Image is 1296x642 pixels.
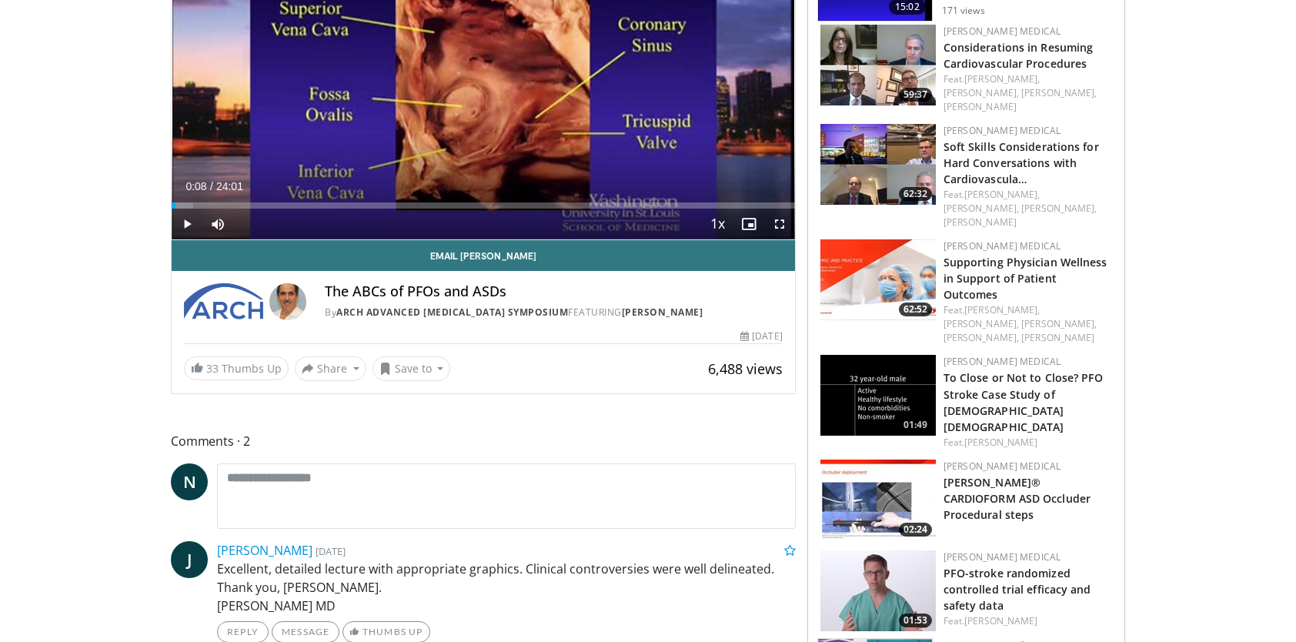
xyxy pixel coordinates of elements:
span: 33 [206,361,219,376]
a: [PERSON_NAME] Medical [944,239,1061,252]
div: Feat. [944,614,1112,628]
a: [PERSON_NAME] [944,216,1017,229]
a: [PERSON_NAME], [964,303,1040,316]
a: 02:24 [820,460,936,540]
button: Playback Rate [703,209,733,239]
p: Excellent, detailed lecture with appropriate graphics. Clinical controversies were well delineate... [217,560,796,615]
a: Email [PERSON_NAME] [172,240,795,271]
img: 52186a79-a81b-4bb1-bc60-faeab361462b.150x105_q85_crop-smart_upscale.jpg [820,124,936,205]
span: 6,488 views [708,359,783,378]
button: Save to [372,356,451,381]
a: [PERSON_NAME]® CARDIOFORM ASD Occluder Procedural steps [944,475,1091,522]
a: [PERSON_NAME] Medical [944,550,1061,563]
a: Considerations in Resuming Cardiovascular Procedures [944,40,1094,71]
a: [PERSON_NAME] [1021,331,1094,344]
img: 7f223bec-6aed-48e0-b885-ceb40c23d747.150x105_q85_crop-smart_upscale.jpg [820,239,936,320]
a: [PERSON_NAME], [1021,86,1097,99]
a: 33 Thumbs Up [184,356,289,380]
a: [PERSON_NAME] [964,436,1037,449]
a: [PERSON_NAME], [964,72,1040,85]
small: [DATE] [316,544,346,558]
a: [PERSON_NAME] Medical [944,460,1061,473]
span: 01:49 [899,418,932,432]
span: 62:32 [899,187,932,201]
h4: The ABCs of PFOs and ASDs [325,283,782,300]
a: [PERSON_NAME], [944,86,1019,99]
a: [PERSON_NAME] [944,100,1017,113]
a: [PERSON_NAME] [964,614,1037,627]
span: 02:24 [899,523,932,537]
div: [DATE] [740,329,782,343]
button: Mute [202,209,233,239]
span: Comments 2 [171,431,796,451]
a: [PERSON_NAME] [217,542,312,559]
img: ee1847a7-fc98-48a6-b7e5-8d1a1fa1195e.150x105_q85_crop-smart_upscale.jpg [820,460,936,540]
a: [PERSON_NAME], [944,331,1019,344]
img: 3c3da5d8-adbf-458f-8a62-470db6643368.png.150x105_q85_crop-smart_upscale.png [820,355,936,436]
a: 01:49 [820,355,936,436]
div: Feat. [944,188,1112,229]
a: [PERSON_NAME], [944,317,1019,330]
img: e2c830be-3a53-4107-8000-560c79d4122f.150x105_q85_crop-smart_upscale.jpg [820,25,936,105]
a: Soft Skills Considerations for Hard Conversations with Cardiovascula… [944,139,1099,186]
button: Play [172,209,202,239]
div: Feat. [944,303,1112,345]
a: [PERSON_NAME], [1021,202,1097,215]
a: PFO-stroke randomized controlled trial efficacy and safety data [944,566,1091,613]
a: [PERSON_NAME], [964,188,1040,201]
a: 01:53 [820,550,936,631]
a: Supporting Physician Wellness in Support of Patient Outcomes [944,255,1107,302]
div: By FEATURING [325,306,782,319]
a: To Close or Not to Close? PFO Stroke Case Study of [DEMOGRAPHIC_DATA] [DEMOGRAPHIC_DATA] [944,370,1104,433]
a: [PERSON_NAME], [944,202,1019,215]
a: N [171,463,208,500]
a: [PERSON_NAME] Medical [944,25,1061,38]
a: ARCH Advanced [MEDICAL_DATA] Symposium [336,306,568,319]
a: 62:52 [820,239,936,320]
a: 62:32 [820,124,936,205]
span: 24:01 [216,180,243,192]
a: [PERSON_NAME], [1021,317,1097,330]
img: Avatar [269,283,306,320]
button: Share [295,356,366,381]
img: 34a008a1-bbb3-4965-9646-8ba76e749cac.150x105_q85_crop-smart_upscale.jpg [820,550,936,631]
span: 59:37 [899,88,932,102]
div: Feat. [944,436,1112,450]
span: 62:52 [899,303,932,316]
div: Feat. [944,72,1112,114]
span: 01:53 [899,614,932,627]
span: 0:08 [185,180,206,192]
a: [PERSON_NAME] Medical [944,355,1061,368]
a: 59:37 [820,25,936,105]
a: [PERSON_NAME] Medical [944,124,1061,137]
button: Enable picture-in-picture mode [733,209,764,239]
img: ARCH Advanced Revascularization Symposium [184,283,263,320]
a: [PERSON_NAME] [622,306,703,319]
a: J [171,541,208,578]
button: Fullscreen [764,209,795,239]
div: Progress Bar [172,202,795,209]
span: / [210,180,213,192]
p: 171 views [942,5,985,17]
